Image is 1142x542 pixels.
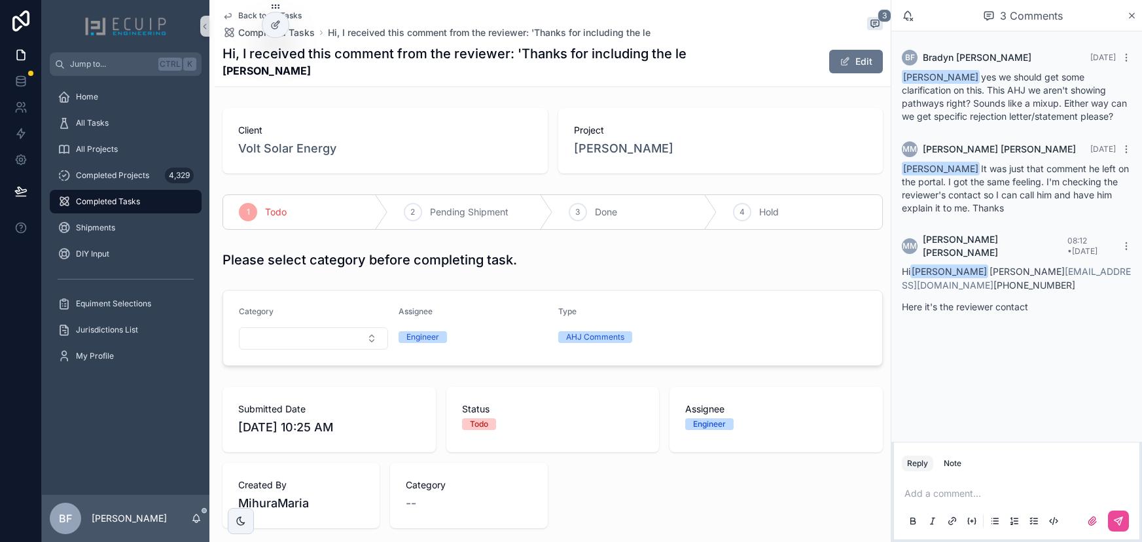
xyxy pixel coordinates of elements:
span: MM [902,241,917,251]
span: All Tasks [76,118,109,128]
a: Home [50,85,202,109]
img: App logo [84,16,167,37]
span: DIY Input [76,249,109,259]
span: Hold [759,206,779,219]
span: [PERSON_NAME] [902,70,980,84]
span: Home [76,92,98,102]
span: [PERSON_NAME] [PERSON_NAME] [923,143,1076,156]
span: 3 Comments [1000,8,1063,24]
span: 2 [410,207,415,217]
h1: Please select category before completing task. [223,251,517,269]
a: Volt Solar Energy [238,139,336,158]
span: [DATE] [1090,144,1116,154]
span: 3 [575,207,580,217]
span: Submitted Date [238,403,420,416]
span: Category [239,306,274,316]
p: Here it's the reviewer contact [902,300,1132,314]
span: Status [462,403,644,416]
span: All Projects [76,144,118,154]
div: AHJ Comments [566,331,624,343]
span: K [185,59,195,69]
span: Shipments [76,223,115,233]
span: Jump to... [70,59,153,69]
span: [DATE] [1090,52,1116,62]
a: Completed Tasks [223,26,315,39]
span: 3 [878,9,891,22]
span: Back to All Tasks [238,10,302,21]
a: Jurisdictions List [50,318,202,342]
span: Ctrl [158,58,182,71]
strong: [PERSON_NAME] [223,63,687,79]
a: Hi, I received this comment from the reviewer: 'Thanks for including the le [328,26,651,39]
span: My Profile [76,351,114,361]
a: Shipments [50,216,202,240]
span: 08:12 • [DATE] [1067,236,1097,256]
span: Bradyn [PERSON_NAME] [923,51,1031,64]
button: Note [938,456,967,471]
div: Engineer [693,418,726,430]
a: My Profile [50,344,202,368]
div: Note [944,458,961,469]
span: Completed Tasks [238,26,315,39]
span: Client [238,124,532,137]
span: [DATE] 10:25 AM [238,418,420,437]
span: Pending Shipment [430,206,509,219]
span: Assignee [399,306,433,316]
span: [PERSON_NAME] [902,162,980,175]
span: Assignee [685,403,867,416]
div: 4,329 [165,168,194,183]
span: MihuraMaria [238,494,364,513]
span: Done [595,206,617,219]
button: Edit [829,50,883,73]
a: Back to All Tasks [223,10,302,21]
span: 1 [247,207,250,217]
span: Completed Tasks [76,196,140,207]
span: [PERSON_NAME] [PERSON_NAME] [923,233,1067,259]
span: Project [574,124,868,137]
p: [PERSON_NAME] [92,512,167,525]
a: All Projects [50,137,202,161]
button: Select Button [239,327,388,350]
a: Completed Projects4,329 [50,164,202,187]
a: Completed Tasks [50,190,202,213]
span: Jurisdictions List [76,325,138,335]
span: It was just that comment he left on the portal. I got the same feeling. I'm checking the reviewer... [902,163,1129,213]
span: BF [59,511,72,526]
span: Category [406,479,531,492]
a: All Tasks [50,111,202,135]
span: Completed Projects [76,170,149,181]
a: Equiment Selections [50,292,202,316]
a: [PERSON_NAME] [574,139,673,158]
span: Type [558,306,577,316]
span: BF [905,52,915,63]
span: [PERSON_NAME] [910,264,988,278]
a: DIY Input [50,242,202,266]
p: Hi [PERSON_NAME] [PHONE_NUMBER] [902,264,1132,292]
button: Reply [902,456,933,471]
span: 4 [740,207,745,217]
div: scrollable content [42,76,209,385]
span: Created By [238,479,364,492]
h1: Hi, I received this comment from the reviewer: 'Thanks for including the le [223,45,687,63]
button: 3 [867,17,883,33]
div: Engineer [406,331,439,343]
span: Todo [265,206,287,219]
div: Todo [470,418,488,430]
button: Jump to...CtrlK [50,52,202,76]
span: Equiment Selections [76,298,151,309]
span: MM [902,144,917,154]
span: yes we should get some clarification on this. This AHJ we aren't showing pathways right? Sounds l... [902,71,1127,122]
span: -- [406,494,416,513]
